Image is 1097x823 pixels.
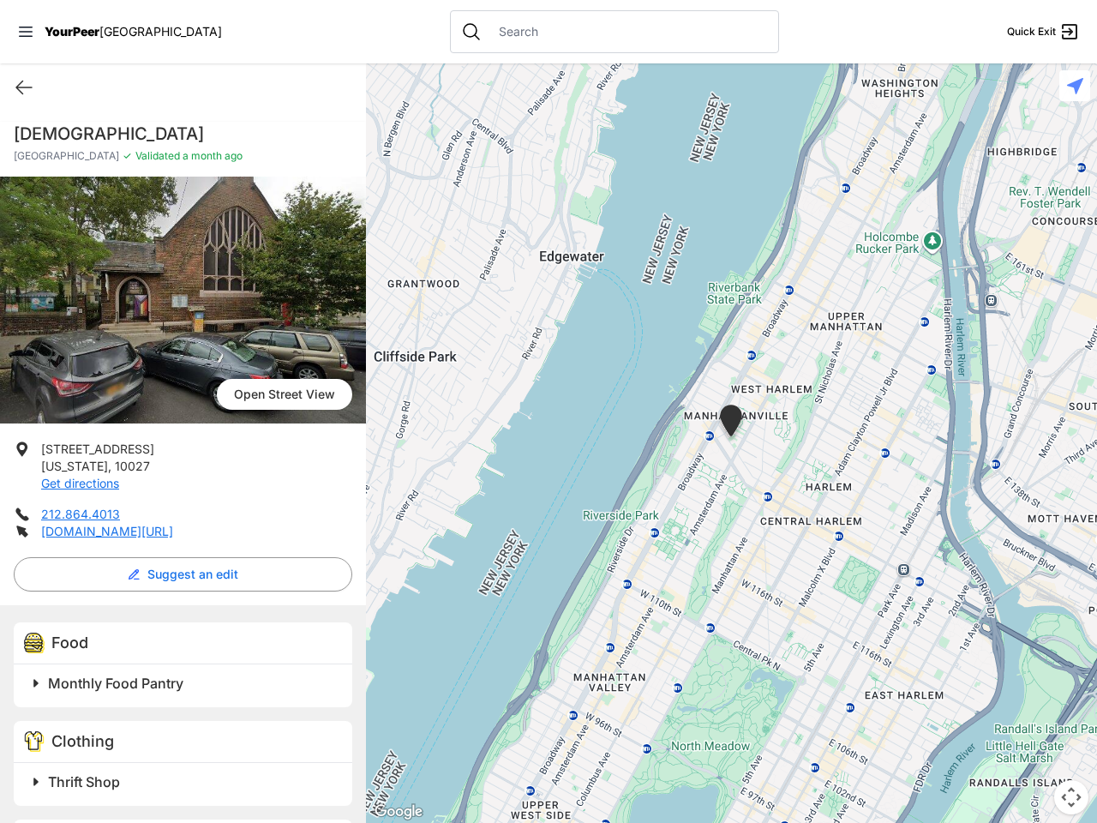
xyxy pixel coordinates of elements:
[147,566,238,583] span: Suggest an edit
[51,732,114,750] span: Clothing
[51,634,88,652] span: Food
[370,801,427,823] a: Open this area in Google Maps (opens a new window)
[1054,780,1088,814] button: Map camera controls
[123,149,132,163] span: ✓
[489,23,768,40] input: Search
[99,24,222,39] span: [GEOGRAPHIC_DATA]
[180,149,243,162] span: a month ago
[370,801,427,823] img: Google
[1007,21,1080,42] a: Quick Exit
[41,442,154,456] span: [STREET_ADDRESS]
[135,149,180,162] span: Validated
[41,524,173,538] a: [DOMAIN_NAME][URL]
[45,27,222,37] a: YourPeer[GEOGRAPHIC_DATA]
[14,557,352,592] button: Suggest an edit
[108,459,111,473] span: ,
[1007,25,1056,39] span: Quick Exit
[115,459,150,473] span: 10027
[45,24,99,39] span: YourPeer
[14,149,119,163] span: [GEOGRAPHIC_DATA]
[217,379,352,410] span: Open Street View
[14,122,352,146] h1: [DEMOGRAPHIC_DATA]
[48,675,183,692] span: Monthly Food Pantry
[41,507,120,521] a: 212.864.4013
[41,459,108,473] span: [US_STATE]
[48,773,120,790] span: Thrift Shop
[41,476,119,490] a: Get directions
